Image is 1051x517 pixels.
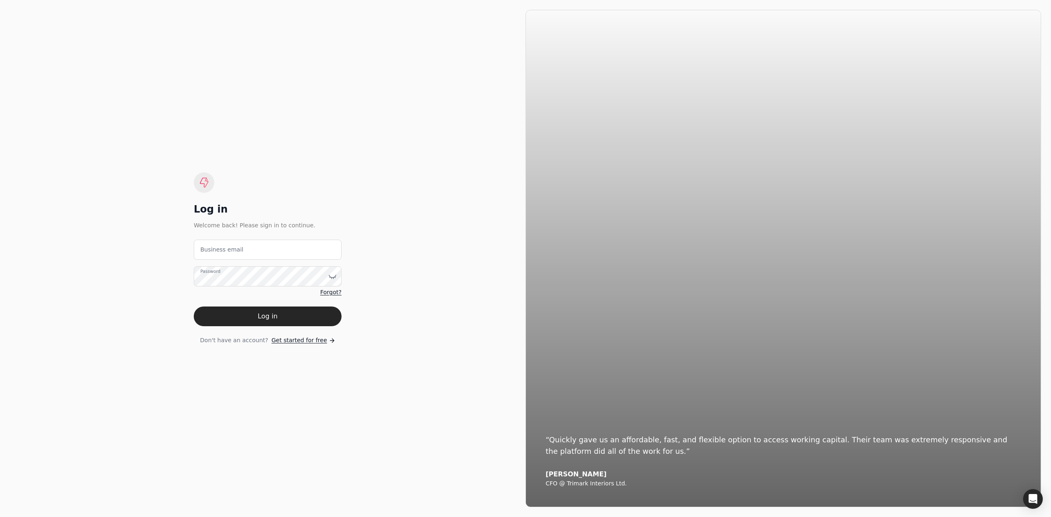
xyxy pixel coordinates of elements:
div: [PERSON_NAME] [546,470,1021,478]
div: CFO @ Trimark Interiors Ltd. [546,480,1021,487]
span: Don't have an account? [200,336,268,345]
a: Get started for free [271,336,335,345]
label: Password [200,268,220,275]
button: Log in [194,307,342,326]
a: Forgot? [320,288,342,297]
div: Log in [194,203,342,216]
label: Business email [200,245,243,254]
div: Welcome back! Please sign in to continue. [194,221,342,230]
div: “Quickly gave us an affordable, fast, and flexible option to access working capital. Their team w... [546,434,1021,457]
span: Get started for free [271,336,327,345]
div: Open Intercom Messenger [1023,489,1043,509]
